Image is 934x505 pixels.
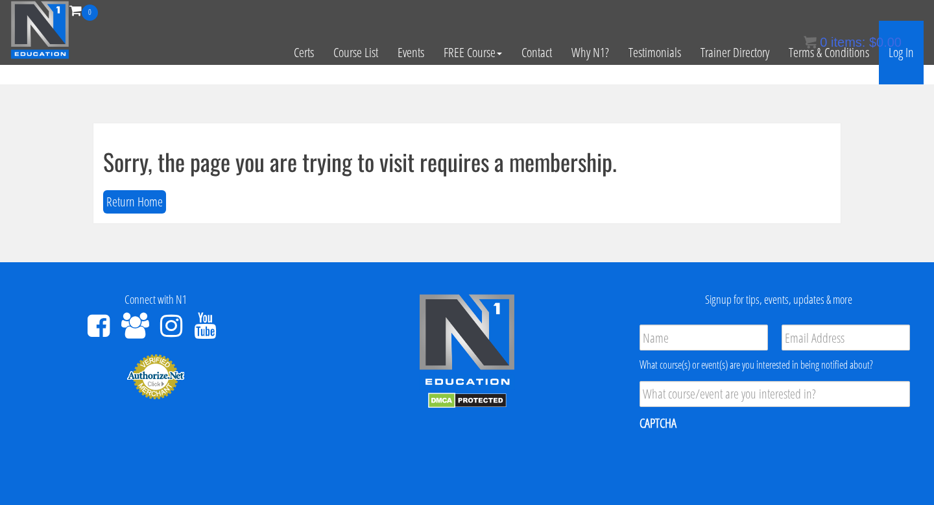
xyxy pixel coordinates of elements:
[126,353,185,400] img: Authorize.Net Merchant - Click to Verify
[21,21,31,31] img: logo_orange.svg
[284,21,324,84] a: Certs
[49,77,116,85] div: Domain Overview
[418,293,516,389] img: n1-edu-logo
[434,21,512,84] a: FREE Course
[640,325,768,351] input: Name
[879,21,924,84] a: Log In
[804,35,902,49] a: 0 items: $0.00
[691,21,779,84] a: Trainer Directory
[324,21,388,84] a: Course List
[640,357,910,373] div: What course(s) or event(s) are you interested in being notified about?
[640,440,837,491] iframe: reCAPTCHA
[143,77,219,85] div: Keywords by Traffic
[82,5,98,21] span: 0
[35,75,45,86] img: tab_domain_overview_orange.svg
[34,34,143,44] div: Domain: [DOMAIN_NAME]
[428,393,507,408] img: DMCA.com Protection Status
[10,1,69,59] img: n1-education
[782,325,910,351] input: Email Address
[820,35,827,49] span: 0
[562,21,619,84] a: Why N1?
[103,190,166,214] button: Return Home
[831,35,865,49] span: items:
[640,415,677,432] label: CAPTCHA
[103,149,831,175] h1: Sorry, the page you are trying to visit requires a membership.
[10,293,302,306] h4: Connect with N1
[21,34,31,44] img: website_grey.svg
[388,21,434,84] a: Events
[69,1,98,19] a: 0
[129,75,139,86] img: tab_keywords_by_traffic_grey.svg
[36,21,64,31] div: v 4.0.25
[619,21,691,84] a: Testimonials
[779,21,879,84] a: Terms & Conditions
[869,35,902,49] bdi: 0.00
[804,36,817,49] img: icon11.png
[512,21,562,84] a: Contact
[869,35,876,49] span: $
[640,381,910,407] input: What course/event are you interested in?
[632,293,924,306] h4: Signup for tips, events, updates & more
